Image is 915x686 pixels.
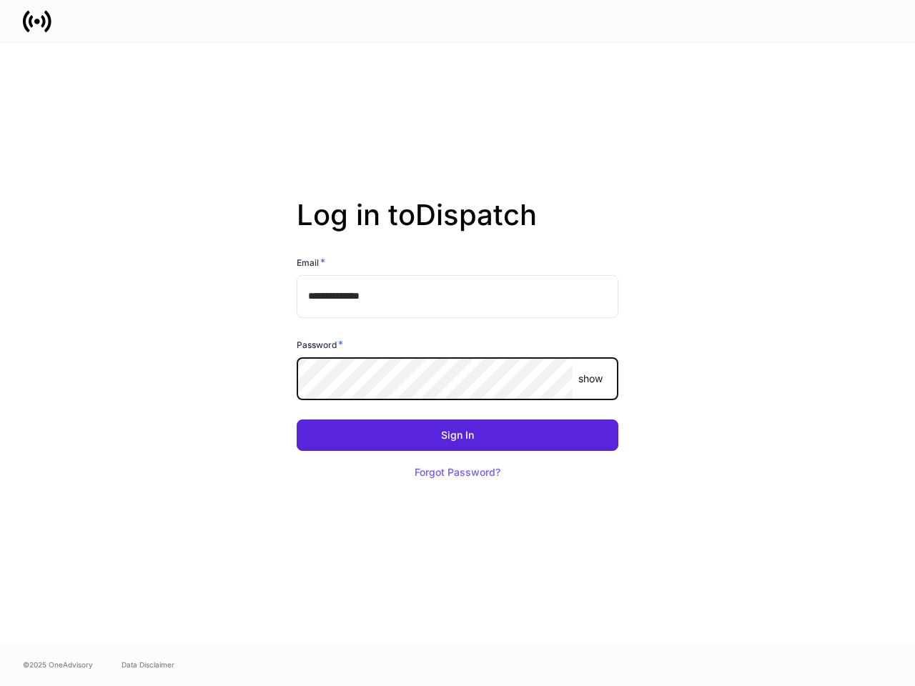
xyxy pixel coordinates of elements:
button: Forgot Password? [397,457,518,488]
h2: Log in to Dispatch [297,198,618,255]
div: Forgot Password? [415,467,500,477]
h6: Password [297,337,343,352]
a: Data Disclaimer [122,659,174,670]
h6: Email [297,255,325,269]
span: © 2025 OneAdvisory [23,659,93,670]
div: Sign In [441,430,474,440]
button: Sign In [297,419,618,451]
p: show [578,372,603,386]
